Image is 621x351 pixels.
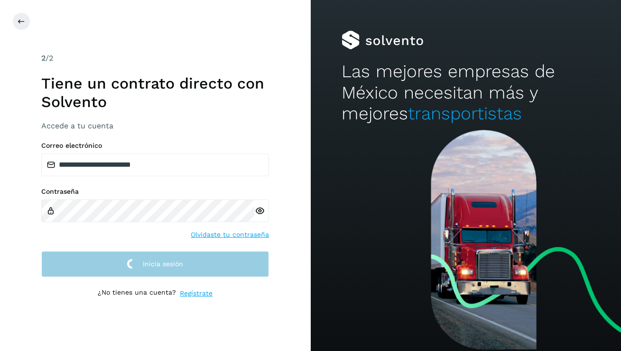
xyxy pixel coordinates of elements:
label: Contraseña [41,188,269,196]
p: ¿No tienes una cuenta? [98,288,176,298]
h3: Accede a tu cuenta [41,121,269,130]
a: Olvidaste tu contraseña [191,230,269,240]
h2: Las mejores empresas de México necesitan más y mejores [342,61,590,124]
span: Inicia sesión [143,261,183,267]
label: Correo electrónico [41,142,269,150]
span: 2 [41,54,46,63]
div: /2 [41,53,269,64]
a: Regístrate [180,288,213,298]
button: Inicia sesión [41,251,269,277]
span: transportistas [408,103,522,124]
h1: Tiene un contrato directo con Solvento [41,74,269,111]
